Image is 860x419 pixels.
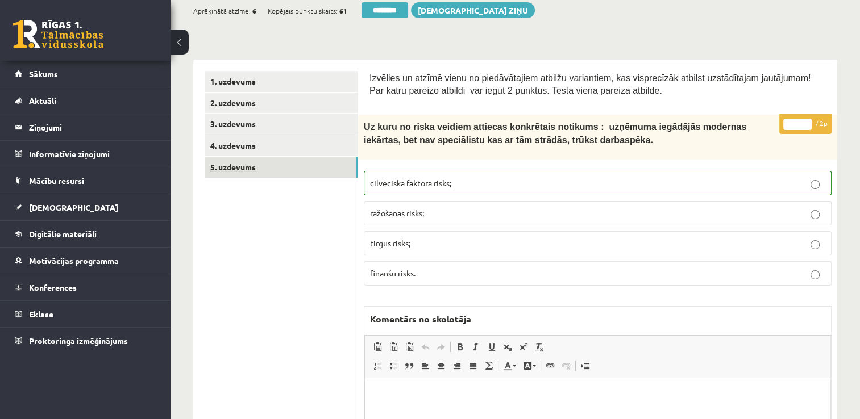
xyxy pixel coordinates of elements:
[369,73,813,96] span: Izvēlies un atzīmē vienu no piedāvātajiem atbilžu variantiem, kas visprecīzāk atbilst uzstādītaja...
[205,71,358,92] a: 1. uzdevums
[558,358,574,373] a: Atsaistīt
[11,11,454,23] body: Bagātinātā teksta redaktors, wiswyg-editor-47434052057100-1760185507-649
[811,180,820,189] input: cilvēciskā faktora risks;
[205,93,358,114] a: 2. uzdevums
[339,2,347,19] span: 61
[205,135,358,156] a: 4. uzdevums
[29,336,128,346] span: Proktoringa izmēģinājums
[531,340,547,354] a: Noņemt stilus
[29,175,84,186] span: Mācību resursi
[433,358,449,373] a: Centrēti
[401,358,417,373] a: Bloka citāts
[369,340,385,354] a: Ielīmēt (vadīšanas taustiņš+V)
[29,229,97,239] span: Digitālie materiāli
[15,141,156,167] a: Informatīvie ziņojumi
[465,358,481,373] a: Izlīdzināt malas
[11,11,454,23] body: Bagātinātā teksta redaktors, wiswyg-editor-47434052056320-1760185507-811
[29,255,119,266] span: Motivācijas programma
[15,194,156,220] a: [DEMOGRAPHIC_DATA]
[779,114,832,134] p: / 2p
[370,238,410,248] span: tirgus risks;
[11,11,454,23] body: Bagātinātā teksta redaktors, wiswyg-editor-47434052052520-1760185507-1
[11,11,454,23] body: Bagātinātā teksta redaktors, wiswyg-editor-47434052053280-1760185507-642
[417,340,433,354] a: Atcelt (vadīšanas taustiņš+Z)
[417,358,433,373] a: Izlīdzināt pa kreisi
[385,358,401,373] a: Ievietot/noņemt sarakstu ar aizzīmēm
[370,178,451,188] span: cilvēciskā faktora risks;
[500,358,520,373] a: Teksta krāsa
[433,340,449,354] a: Atkārtot (vadīšanas taustiņš+Y)
[11,11,454,23] body: Bagātinātā teksta redaktors, wiswyg-editor-47434052053660-1760185507-687
[15,114,156,140] a: Ziņojumi
[29,95,56,106] span: Aktuāli
[15,328,156,354] a: Proktoringa izmēģinājums
[252,2,256,19] span: 6
[401,340,417,354] a: Ievietot no Worda
[15,167,156,194] a: Mācību resursi
[15,248,156,274] a: Motivācijas programma
[11,11,454,23] body: Bagātinātā teksta redaktors, wiswyg-editor-47434052056700-1760185507-579
[11,11,454,23] body: Bagātinātā teksta redaktors, wiswyg-editor-47434052057900-1760185507-837
[13,20,103,48] a: Rīgas 1. Tālmācības vidusskola
[11,11,454,23] body: Bagātinātā teksta redaktors, wiswyg-editor-47434052054040-1760185507-965
[468,340,484,354] a: Slīpraksts (vadīšanas taustiņš+I)
[268,2,338,19] span: Kopējais punktu skaits:
[452,340,468,354] a: Treknraksts (vadīšanas taustiņš+B)
[385,340,401,354] a: Ievietot kā vienkāršu tekstu (vadīšanas taustiņš+pārslēgšanas taustiņš+V)
[369,358,385,373] a: Ievietot/noņemt numurētu sarakstu
[29,282,77,292] span: Konferences
[364,307,477,332] label: Komentārs no skolotāja
[11,11,454,23] body: Bagātinātā teksta redaktors, wiswyg-editor-47434052055560-1760185507-987
[11,11,454,23] body: Bagātinātā teksta redaktors, wiswyg-editor-47434052058280-1760185507-139
[11,11,454,23] body: Bagātinātā teksta redaktors, wiswyg-editor-47434052054800-1760185507-809
[29,141,156,167] legend: Informatīvie ziņojumi
[370,208,424,218] span: ražošanas risks;
[11,11,454,23] body: Bagātinātā teksta redaktors, wiswyg-editor-47434052054420-1760185507-324
[449,358,465,373] a: Izlīdzināt pa labi
[11,11,454,23] body: Bagātinātā teksta redaktors, wiswyg-editor-47434052057480-1760185507-182
[205,114,358,135] a: 3. uzdevums
[520,358,539,373] a: Fona krāsa
[484,340,500,354] a: Pasvītrojums (vadīšanas taustiņš+U)
[11,11,454,23] body: Bagātinātā teksta redaktors, wiswyg-editor-47434052058660-1760185507-815
[29,309,53,319] span: Eklase
[364,122,746,145] span: Uz kuru no riska veidiem attiecas konkrētais notikums : uzņēmuma iegādājās modernas iekārtas, bet...
[29,114,156,140] legend: Ziņojumi
[811,270,820,279] input: finanšu risks.
[500,340,516,354] a: Apakšraksts
[15,87,156,114] a: Aktuāli
[29,69,58,79] span: Sākums
[481,358,497,373] a: Math
[811,240,820,249] input: tirgus risks;
[29,202,118,212] span: [DEMOGRAPHIC_DATA]
[205,157,358,178] a: 5. uzdevums
[15,274,156,300] a: Konferences
[411,2,535,18] a: [DEMOGRAPHIC_DATA] ziņu
[577,358,593,373] a: Ievietot lapas pārtraukumu drukai
[15,61,156,87] a: Sākums
[370,268,416,278] span: finanšu risks.
[542,358,558,373] a: Saite (vadīšanas taustiņš+K)
[15,301,156,327] a: Eklase
[516,340,531,354] a: Augšraksts
[11,11,454,23] body: Bagātinātā teksta redaktors, wiswyg-editor-47434052052900-1760185507-302
[193,2,251,19] span: Aprēķinātā atzīme:
[811,210,820,219] input: ražošanas risks;
[11,11,454,23] body: Bagātinātā teksta redaktors, wiswyg-editor-47434052055940-1760185507-38
[15,221,156,247] a: Digitālie materiāli
[11,11,454,23] body: Bagātinātā teksta redaktors, wiswyg-editor-47434052055180-1760185507-233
